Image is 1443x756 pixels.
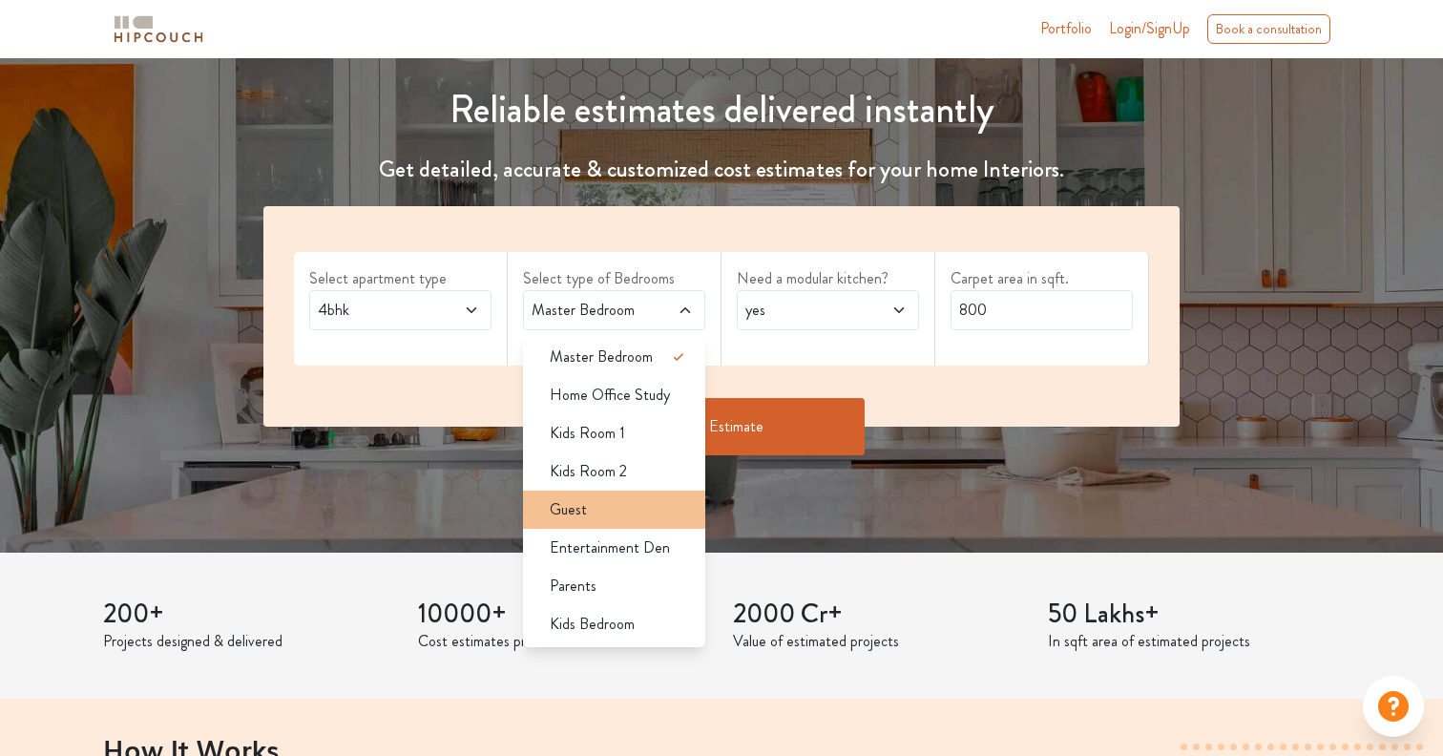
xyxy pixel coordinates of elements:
[550,460,627,483] span: Kids Room 2
[578,398,865,455] button: Get Estimate
[733,630,1025,653] p: Value of estimated projects
[1048,630,1340,653] p: In sqft area of estimated projects
[418,630,710,653] p: Cost estimates provided
[550,422,625,445] span: Kids Room 1
[111,8,206,51] span: logo-horizontal.svg
[550,346,653,368] span: Master Bedroom
[742,299,866,322] span: yes
[951,267,1133,290] label: Carpet area in sqft.
[951,290,1133,330] input: Enter area sqft
[418,598,710,631] h3: 10000+
[252,156,1191,183] h4: Get detailed, accurate & customized cost estimates for your home Interiors.
[523,330,705,350] div: select 3 more room(s)
[252,87,1191,133] h1: Reliable estimates delivered instantly
[550,536,670,559] span: Entertainment Den
[103,598,395,631] h3: 200+
[103,630,395,653] p: Projects designed & delivered
[550,613,635,636] span: Kids Bedroom
[737,267,919,290] label: Need a modular kitchen?
[550,498,587,521] span: Guest
[309,267,491,290] label: Select apartment type
[1109,17,1190,39] span: Login/SignUp
[1207,14,1330,44] div: Book a consultation
[1040,17,1092,40] a: Portfolio
[314,299,438,322] span: 4bhk
[550,384,670,407] span: Home Office Study
[528,299,652,322] span: Master Bedroom
[523,267,705,290] label: Select type of Bedrooms
[1048,598,1340,631] h3: 50 Lakhs+
[550,575,596,598] span: Parents
[733,598,1025,631] h3: 2000 Cr+
[111,12,206,46] img: logo-horizontal.svg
